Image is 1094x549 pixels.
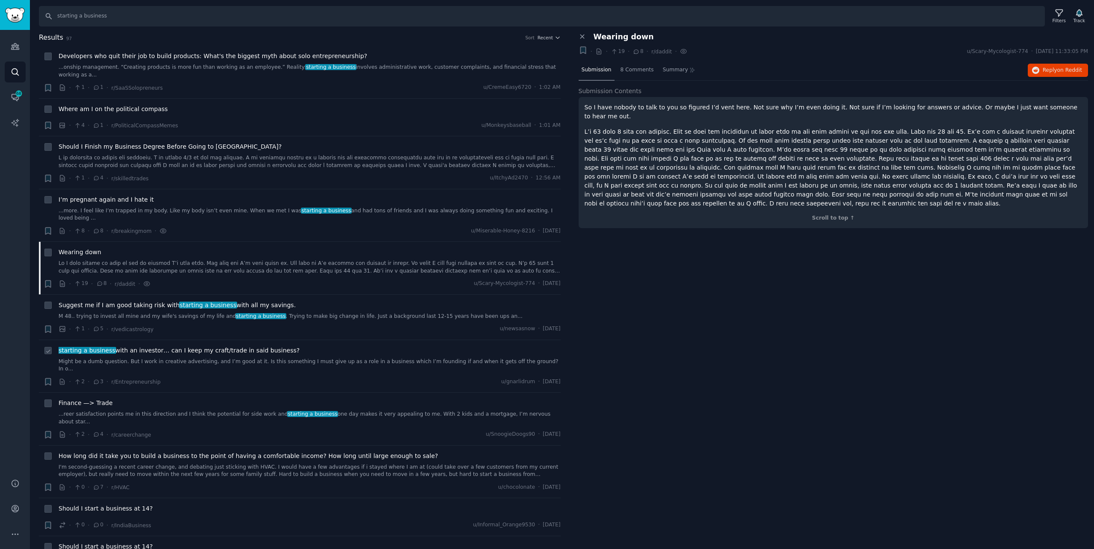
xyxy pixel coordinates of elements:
[538,227,540,235] span: ·
[621,66,654,74] span: 8 Comments
[534,122,536,129] span: ·
[486,431,535,438] span: u/SnoogieDoogs90
[106,377,108,386] span: ·
[500,325,535,333] span: u/newsasnow
[93,484,103,491] span: 7
[525,35,535,41] div: Sort
[59,52,367,61] span: Developers who quit their job to build products: What's the biggest myth about solo entrepreneurs...
[59,260,561,275] a: Lo I dolo sitame co adip el sed do eiusmod T’i utla etdo. Mag aliq eni A’m veni quisn ex. Ull lab...
[111,484,129,490] span: r/HVAC
[594,32,654,41] span: Wearing down
[91,279,93,288] span: ·
[5,8,25,23] img: GummySearch logo
[111,123,178,129] span: r/PoliticalCompassMemes
[111,228,151,234] span: r/breakingmom
[69,483,71,492] span: ·
[59,313,561,320] a: M 48.. trying to invest all mine and my wife's savings of my life andstarting a business. Trying ...
[66,36,72,41] span: 97
[88,377,89,386] span: ·
[69,121,71,130] span: ·
[483,84,531,91] span: u/CremeEasy6720
[93,84,103,91] span: 1
[59,154,561,169] a: L ip dolorsita co adipis eli seddoeiu. T in utlabo 4/3 et dol mag aliquae. A mi veniamqu nostru e...
[111,379,160,385] span: r/Entrepreneurship
[534,84,536,91] span: ·
[88,483,89,492] span: ·
[287,411,338,417] span: starting a business
[538,325,540,333] span: ·
[59,142,282,151] a: Should I Finish my Business Degree Before Going to [GEOGRAPHIC_DATA]?
[582,66,612,74] span: Submission
[15,91,23,97] span: 68
[585,127,1082,208] p: L’i 63 dolo 8 sita con adipisc. Elit se doei tem incididun ut labor etdo ma ali enim admini ve qu...
[585,214,1082,222] div: Scroll to top ↑
[543,378,560,386] span: [DATE]
[39,6,1045,26] input: Search Keyword
[179,302,237,308] span: starting a business
[1053,18,1066,23] div: Filters
[106,226,108,235] span: ·
[59,195,154,204] a: I’m pregnant again and I hate it
[538,35,561,41] button: Recent
[88,521,89,530] span: ·
[69,279,71,288] span: ·
[74,227,85,235] span: 8
[69,174,71,183] span: ·
[59,248,101,257] a: Wearing down
[138,279,140,288] span: ·
[1043,67,1082,74] span: Reply
[74,84,85,91] span: 1
[111,432,151,438] span: r/careerchange
[59,105,168,114] a: Where am I on the political compass
[539,122,560,129] span: 1:01 AM
[111,326,153,332] span: r/vedicastrology
[651,49,672,55] span: r/daddit
[1070,7,1088,25] button: Track
[88,121,89,130] span: ·
[543,521,560,529] span: [DATE]
[543,227,560,235] span: [DATE]
[88,83,89,92] span: ·
[663,66,688,74] span: Summary
[106,174,108,183] span: ·
[481,122,531,129] span: u/Monkeysbaseball
[106,483,108,492] span: ·
[531,174,532,182] span: ·
[539,84,560,91] span: 1:02 AM
[106,83,108,92] span: ·
[967,48,1028,56] span: u/Scary-Mycologist-774
[490,174,528,182] span: u/ItchyAd2470
[155,226,156,235] span: ·
[543,431,560,438] span: [DATE]
[59,452,438,461] span: How long did it take you to build a business to the point of having a comfortable income? How lon...
[538,35,553,41] span: Recent
[538,431,540,438] span: ·
[74,325,85,333] span: 1
[1036,48,1088,56] span: [DATE] 11:33:05 PM
[69,226,71,235] span: ·
[106,430,108,439] span: ·
[59,301,296,310] span: Suggest me if I am good taking risk with with all my savings.
[1031,48,1033,56] span: ·
[93,174,103,182] span: 4
[93,227,103,235] span: 8
[5,87,26,108] a: 68
[96,280,107,288] span: 8
[111,176,148,182] span: r/skilledtrades
[69,521,71,530] span: ·
[59,346,300,355] a: starting a businesswith an investor… can I keep my craft/trade in said business?
[59,399,113,408] span: Finance —> Trade
[59,358,561,373] a: Might be a dumb question. But I work in creative advertising, and I’m good at it. Is this somethi...
[88,325,89,334] span: ·
[59,504,153,513] a: Should I start a business at 14?
[301,208,352,214] span: starting a business
[74,431,85,438] span: 2
[675,47,676,56] span: ·
[69,83,71,92] span: ·
[88,226,89,235] span: ·
[59,301,296,310] a: Suggest me if I am good taking risk withstarting a businesswith all my savings.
